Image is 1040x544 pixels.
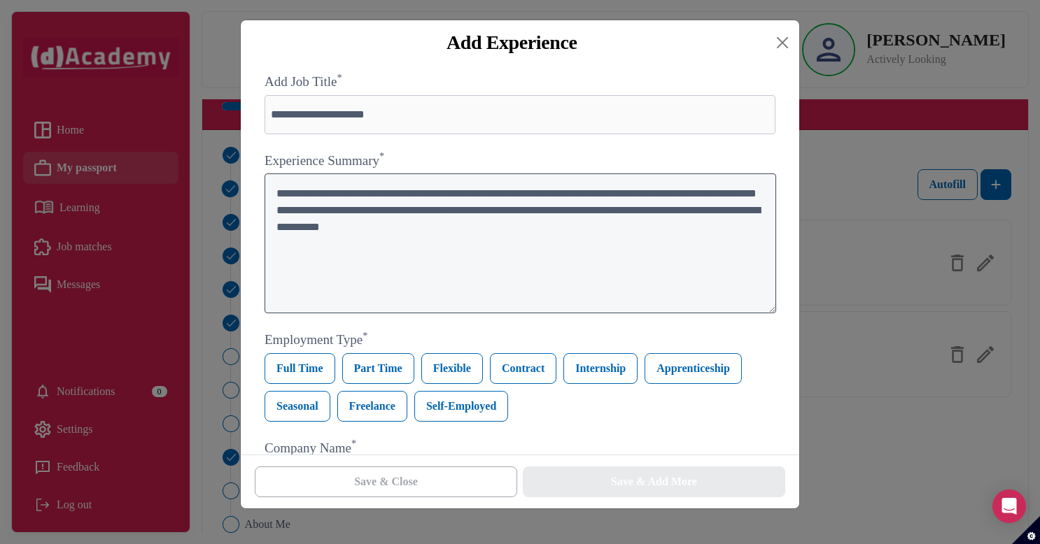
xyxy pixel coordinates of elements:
div: Save & Close [354,473,418,490]
div: Add Experience [252,31,771,54]
label: Self-Employed [414,391,508,422]
label: Contract [490,353,556,384]
label: Employment Type [265,330,775,350]
button: Save & Close [255,466,517,497]
label: Experience Summary [265,151,775,171]
label: Internship [563,353,638,384]
button: Save & Add More [523,466,785,497]
label: Apprenticeship [645,353,742,384]
div: Save & Add More [611,473,697,490]
label: Full Time [265,353,335,384]
label: Company Name [265,438,775,459]
label: Flexible [421,353,483,384]
label: Seasonal [265,391,330,422]
button: Set cookie preferences [1012,516,1040,544]
label: Part Time [342,353,414,384]
div: Open Intercom Messenger [992,489,1026,523]
button: Close [771,31,794,54]
label: Freelance [337,391,407,422]
label: Add Job Title [265,72,775,92]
